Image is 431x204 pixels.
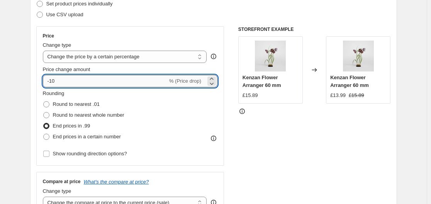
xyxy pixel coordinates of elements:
[238,26,391,32] h6: STOREFRONT EXAMPLE
[43,75,168,87] input: -15
[43,188,71,194] span: Change type
[53,112,124,118] span: Round to nearest whole number
[53,151,127,156] span: Show rounding direction options?
[43,66,90,72] span: Price change amount
[46,1,113,7] span: Set product prices individually
[349,92,364,99] strike: £15.89
[43,33,54,39] h3: Price
[243,92,258,99] div: £15.89
[53,134,121,139] span: End prices in a certain number
[255,41,286,71] img: HeinStudio-Kenzan60.4_80x.jpg
[53,123,90,129] span: End prices in .99
[169,78,201,84] span: % (Price drop)
[84,179,149,185] button: What's the compare at price?
[330,92,346,99] div: £13.99
[330,75,369,88] span: Kenzan Flower Arranger 60 mm
[43,90,64,96] span: Rounding
[210,53,217,60] div: help
[43,178,81,185] h3: Compare at price
[43,42,71,48] span: Change type
[46,12,83,17] span: Use CSV upload
[243,75,281,88] span: Kenzan Flower Arranger 60 mm
[53,101,100,107] span: Round to nearest .01
[343,41,374,71] img: HeinStudio-Kenzan60.4_80x.jpg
